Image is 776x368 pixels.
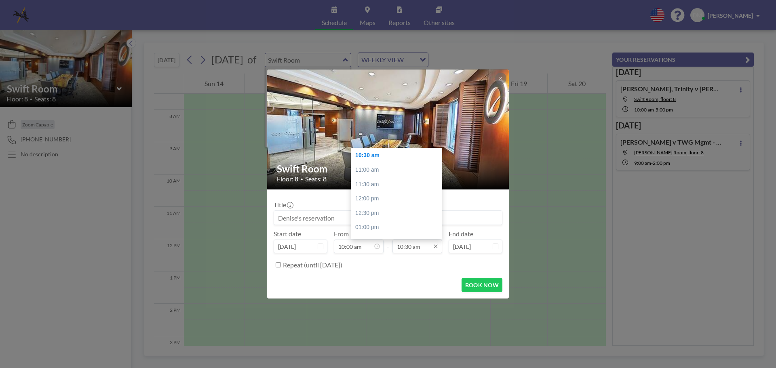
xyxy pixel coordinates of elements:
[351,206,446,221] div: 12:30 pm
[351,220,446,235] div: 01:00 pm
[267,38,510,221] img: 537.jpg
[334,230,349,238] label: From
[274,230,301,238] label: Start date
[283,261,342,269] label: Repeat (until [DATE])
[277,175,298,183] span: Floor: 8
[300,176,303,182] span: •
[387,233,389,250] span: -
[351,148,446,163] div: 10:30 am
[449,230,473,238] label: End date
[274,211,502,225] input: Denise's reservation
[351,163,446,177] div: 11:00 am
[351,191,446,206] div: 12:00 pm
[305,175,327,183] span: Seats: 8
[351,235,446,249] div: 01:30 pm
[351,177,446,192] div: 11:30 am
[462,278,502,292] button: BOOK NOW
[277,163,500,175] h2: Swift Room
[274,201,293,209] label: Title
